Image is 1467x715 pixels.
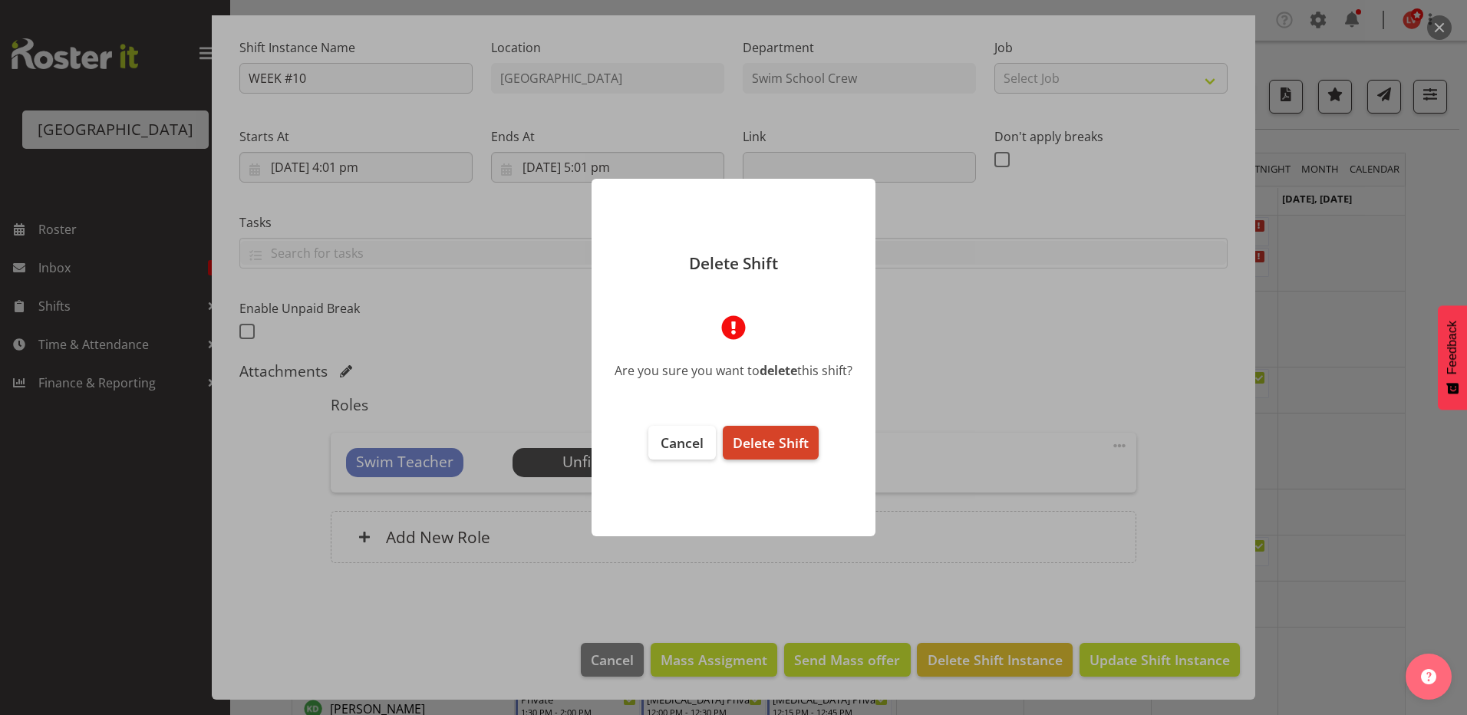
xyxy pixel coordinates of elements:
[607,255,860,272] p: Delete Shift
[1421,669,1436,684] img: help-xxl-2.png
[1446,321,1459,374] span: Feedback
[1438,305,1467,410] button: Feedback - Show survey
[723,426,819,460] button: Delete Shift
[648,426,716,460] button: Cancel
[733,433,809,452] span: Delete Shift
[661,433,704,452] span: Cancel
[760,362,797,379] b: delete
[615,361,852,380] div: Are you sure you want to this shift?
